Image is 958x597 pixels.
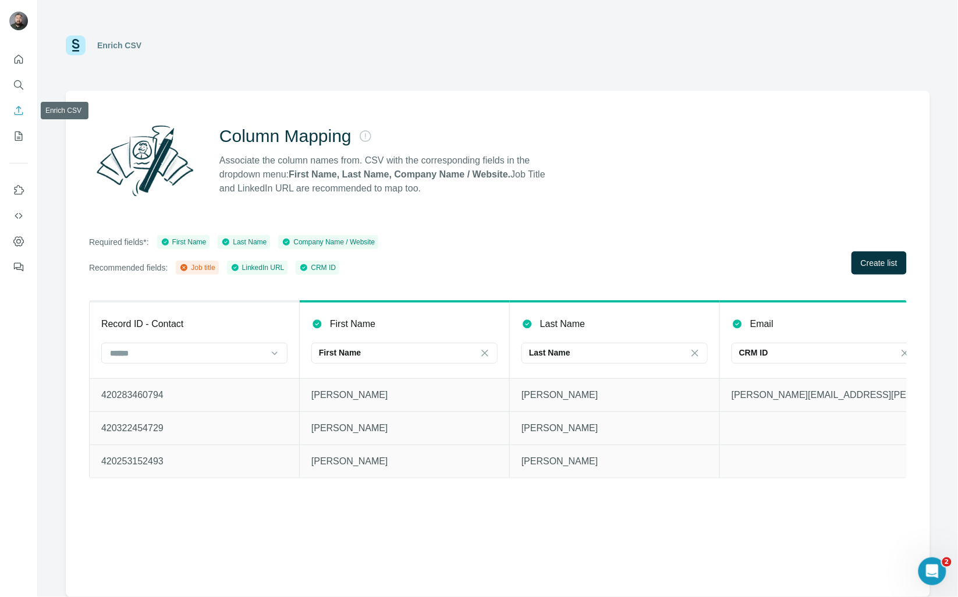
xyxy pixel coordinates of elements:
[101,317,183,331] p: Record ID - Contact
[89,236,149,248] p: Required fields*:
[89,262,168,273] p: Recommended fields:
[918,557,946,585] iframe: Intercom live chat
[521,421,708,435] p: [PERSON_NAME]
[732,388,918,402] p: [PERSON_NAME][EMAIL_ADDRESS][PERSON_NAME][DOMAIN_NAME]
[9,231,28,252] button: Dashboard
[101,454,288,468] p: 420253152493
[282,237,375,247] div: Company Name / Website
[9,126,28,147] button: My lists
[9,205,28,226] button: Use Surfe API
[299,262,336,273] div: CRM ID
[230,262,285,273] div: LinkedIn URL
[739,347,768,358] p: CRM ID
[330,317,375,331] p: First Name
[521,454,708,468] p: [PERSON_NAME]
[221,237,267,247] div: Last Name
[179,262,215,273] div: Job title
[101,421,288,435] p: 420322454729
[66,35,86,55] img: Surfe Logo
[942,557,952,567] span: 2
[311,421,498,435] p: [PERSON_NAME]
[529,347,570,358] p: Last Name
[750,317,774,331] p: Email
[9,74,28,95] button: Search
[851,251,907,275] button: Create list
[9,100,28,121] button: Enrich CSV
[521,388,708,402] p: [PERSON_NAME]
[219,154,556,196] p: Associate the column names from. CSV with the corresponding fields in the dropdown menu: Job Titl...
[289,169,510,179] strong: First Name, Last Name, Company Name / Website.
[319,347,361,358] p: First Name
[219,126,352,147] h2: Column Mapping
[9,180,28,201] button: Use Surfe on LinkedIn
[161,237,207,247] div: First Name
[311,388,498,402] p: [PERSON_NAME]
[9,257,28,278] button: Feedback
[540,317,585,331] p: Last Name
[97,40,141,51] div: Enrich CSV
[89,119,201,202] img: Surfe Illustration - Column Mapping
[311,454,498,468] p: [PERSON_NAME]
[9,12,28,30] img: Avatar
[861,257,897,269] span: Create list
[101,388,288,402] p: 420283460794
[9,49,28,70] button: Quick start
